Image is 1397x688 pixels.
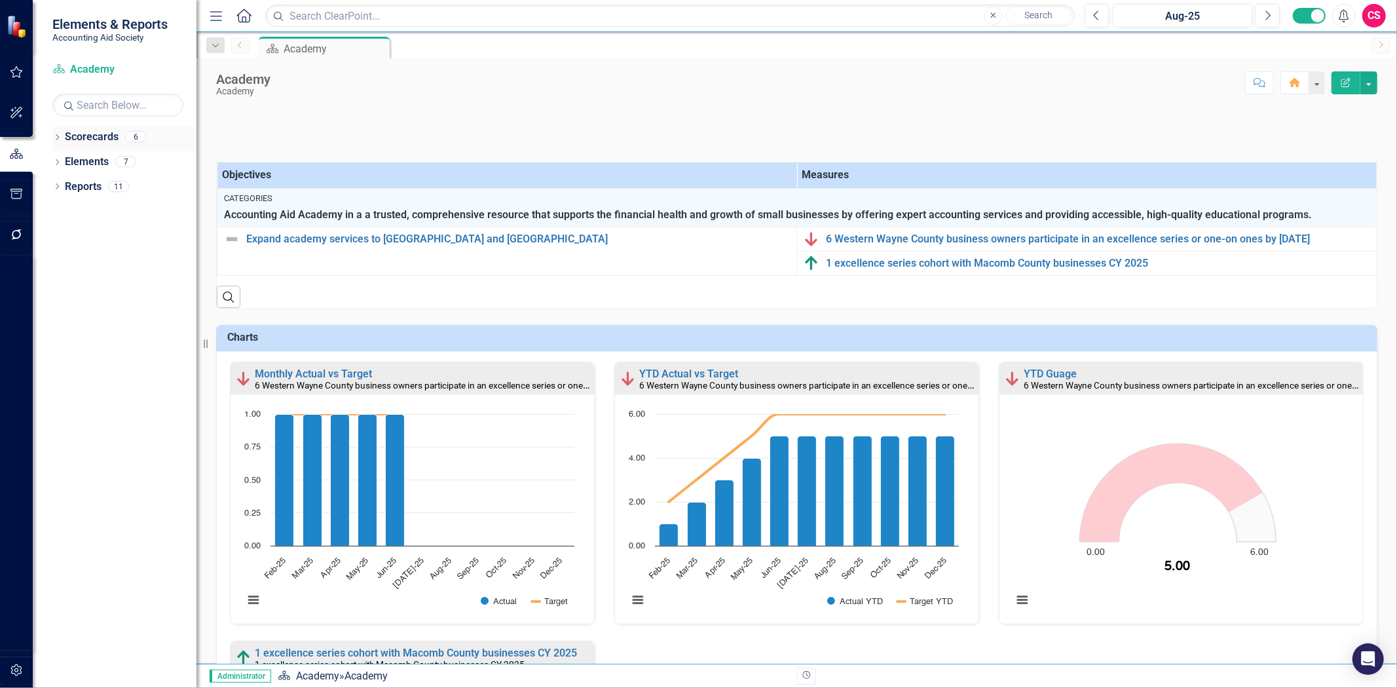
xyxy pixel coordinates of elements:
text: [DATE]-25 [392,556,426,590]
span: Administrator [210,670,271,683]
text: Target YTD [910,598,953,606]
path: Oct-25, 5. Actual YTD. [880,436,899,546]
div: 7 [115,157,136,168]
text: Sep-25 [840,556,865,581]
text: May-25 [345,556,371,582]
path: Mar-25, 1. Actual. [303,415,322,546]
path: May-25, 4. Actual YTD. [742,459,761,546]
path: Sep-25, 5. Actual YTD. [853,436,872,546]
div: Chart. Highcharts interactive chart. [622,408,972,621]
small: 6 Western Wayne County business owners participate in an excellence series or one-on ones by [DATE] [639,379,1042,391]
img: Above Target [804,256,819,271]
a: Elements [65,155,109,170]
svg: Interactive chart [237,408,581,621]
img: A close-up of a logo AI-generated content may be incorrect. [658,107,939,123]
div: Open Intercom Messenger [1352,643,1384,675]
text: Oct-25 [869,556,893,580]
div: Academy [284,41,386,57]
a: YTD Actual vs Target [639,368,738,380]
text: 6.00 [1250,548,1269,557]
div: Chart. Highcharts interactive chart. [1006,408,1356,621]
text: Mar-25 [675,556,699,581]
text: Dec-25 [539,556,563,581]
text: 0.00 [629,542,645,550]
text: Nov-25 [512,556,536,581]
text: 0.00 [244,542,261,550]
button: Show Actual YTD [827,596,882,607]
text: 1.00 [244,410,261,419]
button: CS [1362,4,1386,28]
span: Search [1024,10,1052,20]
button: Aug-25 [1113,4,1252,28]
small: 1 excellence series cohort with Macomb County businesses CY 2025 [255,659,525,670]
td: Double-Click to Edit Right Click for Context Menu [797,227,1377,251]
button: View chart menu, Chart [1013,590,1032,609]
text: 2.00 [629,498,645,506]
td: Double-Click to Edit Right Click for Context Menu [217,227,797,275]
button: Show Actual [481,596,517,607]
path: Apr-25, 1. Actual. [331,415,350,546]
text: Sep-25 [456,556,481,581]
button: View chart menu, Chart [244,590,263,609]
text: Feb-25 [648,556,672,581]
text: Apr-25 [319,556,343,580]
path: Mar-25, 2. Actual YTD. [687,503,706,546]
small: 6 Western Wayne County business owners participate in an excellence series or one-on ones by [DATE] [255,379,658,391]
text: May-25 [730,556,755,582]
svg: Interactive chart [622,408,965,621]
a: Academy [52,62,183,77]
text: Dec-25 [923,556,948,581]
a: Expand academy services to [GEOGRAPHIC_DATA] and [GEOGRAPHIC_DATA] [246,233,790,245]
div: 11 [108,181,129,192]
button: Show Target [532,596,568,607]
path: Aug-25, 5. Actual YTD. [825,436,844,546]
path: Feb-25, 1. Actual YTD. [659,524,678,546]
svg: Interactive chart [1006,408,1350,621]
a: Reports [65,180,102,195]
path: May-25, 1. Actual. [358,415,377,546]
path: 5. Actual YTD. [1079,444,1263,542]
img: Below Plan [620,371,636,387]
g: Actual, series 1 of 2. Bar series with 11 bars. [275,414,561,546]
td: Double-Click to Edit [217,188,1377,227]
path: Feb-25, 1. Actual. [275,415,294,546]
button: View chart menu, Chart [629,590,647,609]
img: Not Defined [224,231,240,247]
button: Search [1006,7,1071,25]
a: 1 excellence series cohort with Macomb County businesses CY 2025 [255,647,577,659]
text: 6.00 [629,410,645,419]
div: 6 [125,132,146,143]
text: 5.00 [1164,560,1190,573]
div: Academy [216,72,270,86]
img: Below Plan [804,231,819,247]
div: Academy [345,670,388,682]
a: 6 Western Wayne County business owners participate in an excellence series or one-on ones by [DATE] [826,233,1369,245]
path: Apr-25, 3. Actual YTD. [715,480,734,546]
a: Academy [296,670,339,682]
div: Double-Click to Edit [230,362,595,625]
text: 0.25 [244,509,261,518]
div: Double-Click to Edit [614,362,979,625]
path: Jun-25, 1. Actual. [386,415,405,546]
span: Accounting Aid Academy in a a trusted, comprehensive resource that supports the financial health ... [224,208,1369,223]
div: Double-Click to Edit [999,362,1364,625]
path: Dec-25, 5. Actual YTD. [935,436,954,546]
div: Chart. Highcharts interactive chart. [237,408,587,621]
td: Double-Click to Edit Right Click for Context Menu [797,251,1377,275]
img: Below Plan [1005,371,1020,387]
path: Jun-25, 5. Actual YTD. [770,436,789,546]
input: Search Below... [52,94,183,117]
h3: Charts [227,332,1371,343]
text: Feb-25 [263,556,288,581]
div: » [278,669,787,684]
text: 0.50 [244,476,261,485]
a: 1 excellence series cohort with Macomb County businesses CY 2025 [826,258,1369,269]
text: Jun-25 [759,556,783,580]
img: Above Target [236,650,251,666]
small: Accounting Aid Society [52,32,168,43]
text: Oct-25 [485,556,508,580]
text: Mar-25 [291,556,315,581]
button: Show Target YTD [897,596,952,607]
text: Nov-25 [896,556,920,581]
